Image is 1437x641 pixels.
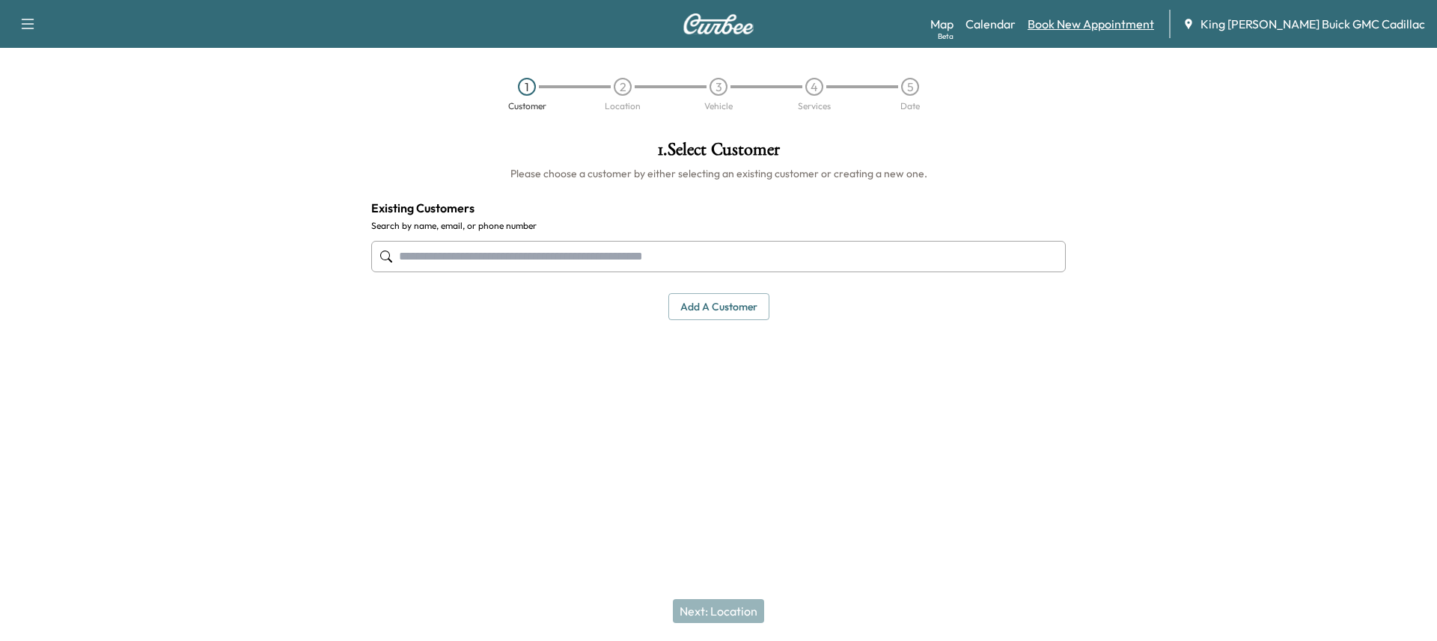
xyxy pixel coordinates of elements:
[805,78,823,96] div: 4
[605,102,641,111] div: Location
[938,31,954,42] div: Beta
[508,102,546,111] div: Customer
[518,78,536,96] div: 1
[371,141,1066,166] h1: 1 . Select Customer
[965,15,1016,33] a: Calendar
[683,13,754,34] img: Curbee Logo
[710,78,727,96] div: 3
[614,78,632,96] div: 2
[371,199,1066,217] h4: Existing Customers
[1200,15,1425,33] span: King [PERSON_NAME] Buick GMC Cadillac
[901,78,919,96] div: 5
[900,102,920,111] div: Date
[1028,15,1154,33] a: Book New Appointment
[930,15,954,33] a: MapBeta
[704,102,733,111] div: Vehicle
[371,166,1066,181] h6: Please choose a customer by either selecting an existing customer or creating a new one.
[371,220,1066,232] label: Search by name, email, or phone number
[668,293,769,321] button: Add a customer
[798,102,831,111] div: Services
